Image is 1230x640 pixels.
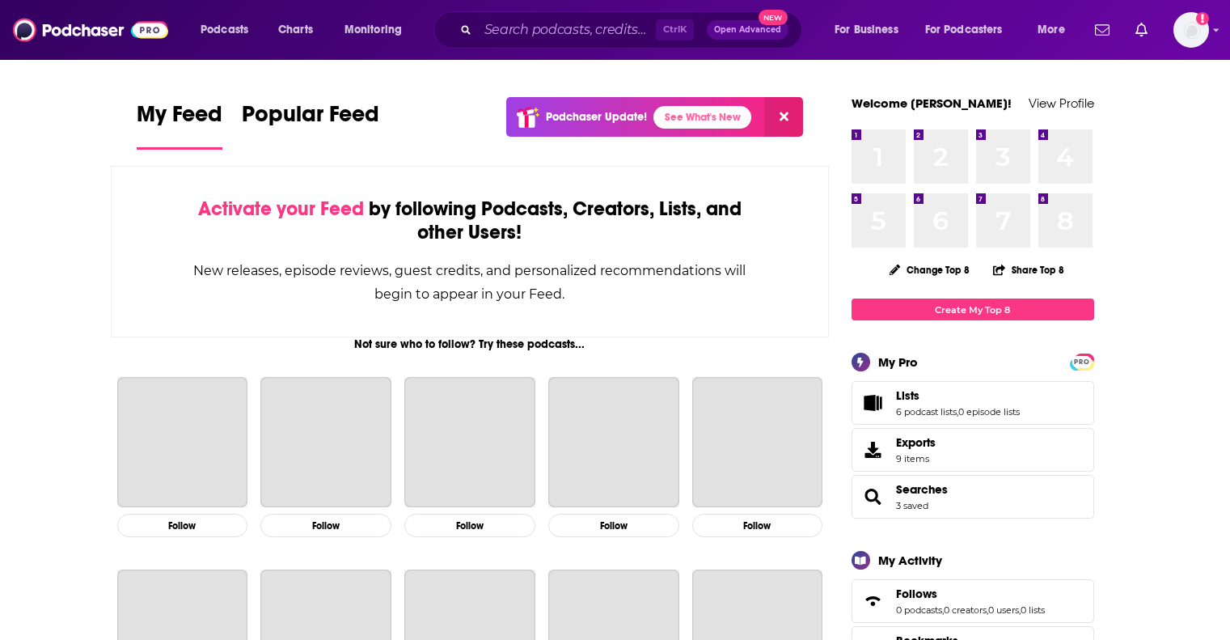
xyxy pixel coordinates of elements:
[548,514,679,537] button: Follow
[915,17,1026,43] button: open menu
[1038,19,1065,41] span: More
[878,354,918,370] div: My Pro
[942,604,944,616] span: ,
[198,197,364,221] span: Activate your Feed
[878,553,942,568] div: My Activity
[13,15,168,45] img: Podchaser - Follow, Share and Rate Podcasts
[1021,604,1045,616] a: 0 lists
[857,392,890,414] a: Lists
[260,377,391,508] a: This American Life
[958,406,1020,417] a: 0 episode lists
[852,475,1094,519] span: Searches
[117,514,248,537] button: Follow
[278,19,313,41] span: Charts
[857,439,890,461] span: Exports
[1129,16,1154,44] a: Show notifications dropdown
[896,500,928,511] a: 3 saved
[692,377,823,508] a: My Favorite Murder with Karen Kilgariff and Georgia Hardstark
[896,587,1045,601] a: Follows
[1026,17,1085,43] button: open menu
[852,428,1094,472] a: Exports
[656,19,694,40] span: Ctrl K
[1196,12,1209,25] svg: Add a profile image
[404,514,535,537] button: Follow
[835,19,898,41] span: For Business
[201,19,248,41] span: Podcasts
[896,482,948,497] a: Searches
[925,19,1003,41] span: For Podcasters
[880,260,980,280] button: Change Top 8
[449,11,818,49] div: Search podcasts, credits, & more...
[852,95,1012,111] a: Welcome [PERSON_NAME]!
[987,604,988,616] span: ,
[242,100,379,138] span: Popular Feed
[1173,12,1209,48] span: Logged in as agoldsmithwissman
[896,388,919,403] span: Lists
[260,514,391,537] button: Follow
[117,377,248,508] a: The Joe Rogan Experience
[1173,12,1209,48] img: User Profile
[896,435,936,450] span: Exports
[852,579,1094,623] span: Follows
[852,299,1094,320] a: Create My Top 8
[1029,95,1094,111] a: View Profile
[896,604,942,616] a: 0 podcasts
[137,100,222,150] a: My Feed
[137,100,222,138] span: My Feed
[852,381,1094,425] span: Lists
[1019,604,1021,616] span: ,
[344,19,402,41] span: Monitoring
[189,17,269,43] button: open menu
[192,259,748,306] div: New releases, episode reviews, guest credits, and personalized recommendations will begin to appe...
[896,406,957,417] a: 6 podcast lists
[823,17,919,43] button: open menu
[992,254,1065,286] button: Share Top 8
[404,377,535,508] a: Planet Money
[242,100,379,150] a: Popular Feed
[896,388,1020,403] a: Lists
[546,110,647,124] p: Podchaser Update!
[1173,12,1209,48] button: Show profile menu
[192,197,748,244] div: by following Podcasts, Creators, Lists, and other Users!
[478,17,656,43] input: Search podcasts, credits, & more...
[111,337,830,351] div: Not sure who to follow? Try these podcasts...
[759,10,788,25] span: New
[268,17,323,43] a: Charts
[333,17,423,43] button: open menu
[714,26,781,34] span: Open Advanced
[1072,355,1092,367] a: PRO
[857,485,890,508] a: Searches
[857,590,890,612] a: Follows
[1072,356,1092,368] span: PRO
[692,514,823,537] button: Follow
[548,377,679,508] a: The Daily
[988,604,1019,616] a: 0 users
[896,453,936,464] span: 9 items
[707,20,788,40] button: Open AdvancedNew
[957,406,958,417] span: ,
[896,587,937,601] span: Follows
[944,604,987,616] a: 0 creators
[1088,16,1116,44] a: Show notifications dropdown
[653,106,751,129] a: See What's New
